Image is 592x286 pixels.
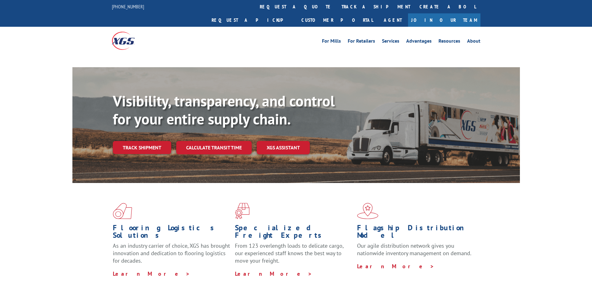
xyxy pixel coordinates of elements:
[467,39,480,45] a: About
[257,141,310,154] a: XGS ASSISTANT
[357,224,475,242] h1: Flagship Distribution Model
[235,270,312,277] a: Learn More >
[207,13,297,27] a: Request a pickup
[235,242,352,270] p: From 123 overlength loads to delicate cargo, our experienced staff knows the best way to move you...
[113,141,171,154] a: Track shipment
[357,242,471,257] span: Our agile distribution network gives you nationwide inventory management on demand.
[408,13,480,27] a: Join Our Team
[113,242,230,264] span: As an industry carrier of choice, XGS has brought innovation and dedication to flooring logistics...
[112,3,144,10] a: [PHONE_NUMBER]
[357,203,379,219] img: xgs-icon-flagship-distribution-model-red
[322,39,341,45] a: For Mills
[113,203,132,219] img: xgs-icon-total-supply-chain-intelligence-red
[406,39,432,45] a: Advantages
[113,224,230,242] h1: Flooring Logistics Solutions
[382,39,399,45] a: Services
[176,141,252,154] a: Calculate transit time
[348,39,375,45] a: For Retailers
[378,13,408,27] a: Agent
[297,13,378,27] a: Customer Portal
[235,224,352,242] h1: Specialized Freight Experts
[438,39,460,45] a: Resources
[113,91,335,129] b: Visibility, transparency, and control for your entire supply chain.
[235,203,250,219] img: xgs-icon-focused-on-flooring-red
[113,270,190,277] a: Learn More >
[357,263,434,270] a: Learn More >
